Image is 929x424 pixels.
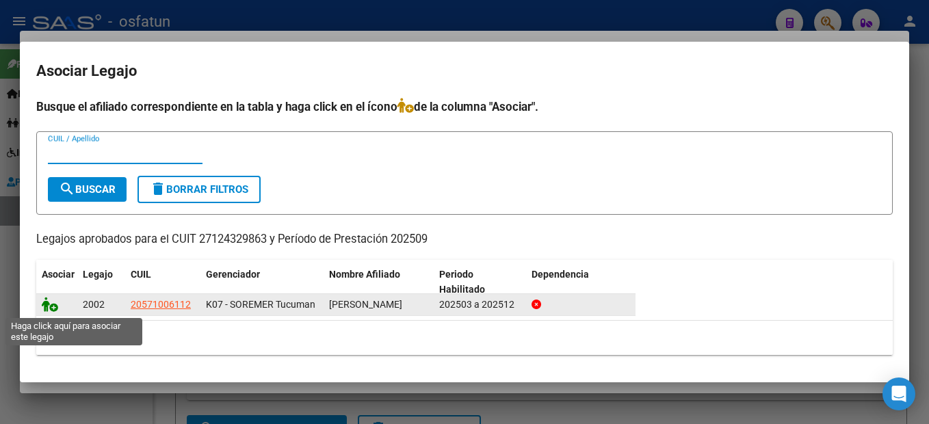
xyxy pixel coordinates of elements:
button: Borrar Filtros [138,176,261,203]
span: Asociar [42,269,75,280]
span: Borrar Filtros [150,183,248,196]
span: Dependencia [532,269,589,280]
mat-icon: delete [150,181,166,197]
datatable-header-cell: CUIL [125,260,200,305]
span: Periodo Habilitado [439,269,485,295]
span: Legajo [83,269,113,280]
h2: Asociar Legajo [36,58,893,84]
span: 2002 [83,299,105,310]
span: CUIL [131,269,151,280]
h4: Busque el afiliado correspondiente en la tabla y haga click en el ícono de la columna "Asociar". [36,98,893,116]
datatable-header-cell: Gerenciador [200,260,324,305]
datatable-header-cell: Dependencia [526,260,636,305]
span: Buscar [59,183,116,196]
p: Legajos aprobados para el CUIT 27124329863 y Período de Prestación 202509 [36,231,893,248]
datatable-header-cell: Nombre Afiliado [324,260,434,305]
div: Open Intercom Messenger [882,377,915,410]
div: 1 registros [36,321,893,355]
span: Gerenciador [206,269,260,280]
span: Nombre Afiliado [329,269,400,280]
mat-icon: search [59,181,75,197]
button: Buscar [48,177,127,202]
datatable-header-cell: Legajo [77,260,125,305]
span: K07 - SOREMER Tucuman [206,299,315,310]
div: 202503 a 202512 [439,297,521,313]
span: 20571006112 [131,299,191,310]
datatable-header-cell: Periodo Habilitado [434,260,526,305]
datatable-header-cell: Asociar [36,260,77,305]
span: SOSA MATTEO BENJAMIN [329,299,402,310]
